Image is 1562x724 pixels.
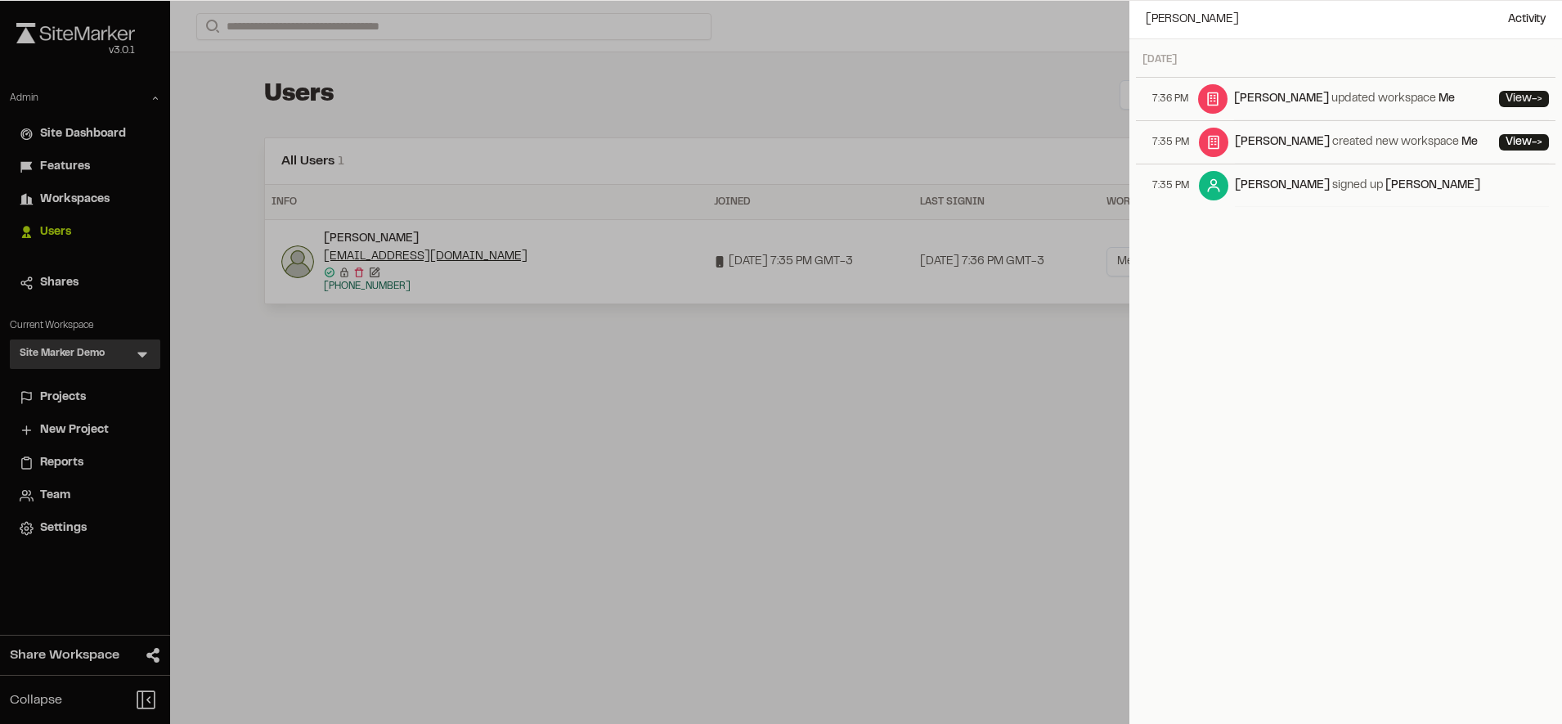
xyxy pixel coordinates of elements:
[1142,78,1198,120] div: 7:36 PM
[1235,181,1330,191] a: [PERSON_NAME]
[1532,94,1542,104] span: ->
[1235,177,1480,195] div: signed up
[1499,91,1549,107] a: View->
[1532,137,1542,147] span: ->
[1385,181,1480,191] a: [PERSON_NAME]
[1146,11,1239,29] span: [PERSON_NAME]
[1439,94,1455,104] a: Me
[1235,133,1478,151] div: created new workspace
[1235,137,1330,147] a: [PERSON_NAME]
[1142,164,1199,207] div: 7:35 PM
[1499,134,1549,151] a: View->
[1508,11,1546,29] span: Activity
[1461,137,1478,147] a: Me
[1234,90,1455,108] div: updated workspace
[1234,94,1329,104] a: [PERSON_NAME]
[1136,46,1555,74] header: [DATE]
[1142,121,1199,164] div: 7:35 PM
